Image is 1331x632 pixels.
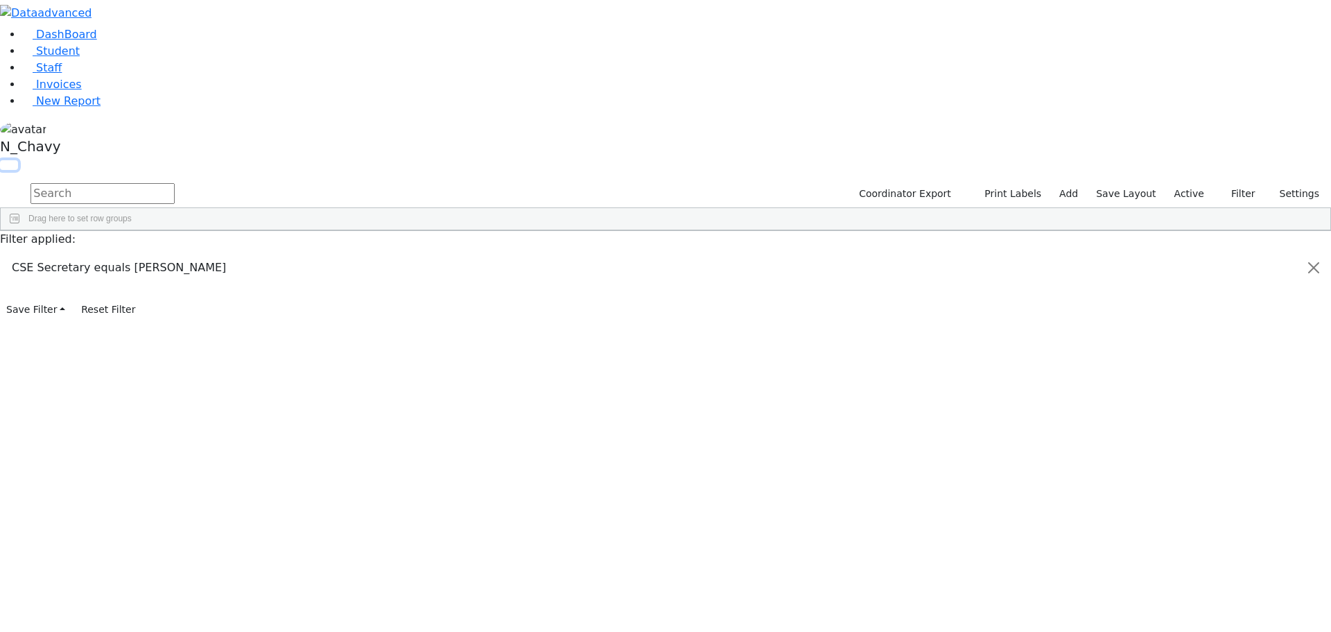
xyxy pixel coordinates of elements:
[36,61,62,74] span: Staff
[28,214,132,223] span: Drag here to set row groups
[968,183,1047,205] button: Print Labels
[22,61,62,74] a: Staff
[1262,183,1325,205] button: Settings
[31,183,175,204] input: Search
[36,28,97,41] span: DashBoard
[22,44,80,58] a: Student
[36,44,80,58] span: Student
[850,183,957,205] button: Coordinator Export
[22,78,82,91] a: Invoices
[36,78,82,91] span: Invoices
[1090,183,1162,205] button: Save Layout
[22,28,97,41] a: DashBoard
[1213,183,1262,205] button: Filter
[36,94,101,108] span: New Report
[1297,248,1330,287] button: Close
[1053,183,1084,205] a: Add
[75,299,141,321] button: Reset Filter
[22,94,101,108] a: New Report
[1168,183,1210,205] label: Active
